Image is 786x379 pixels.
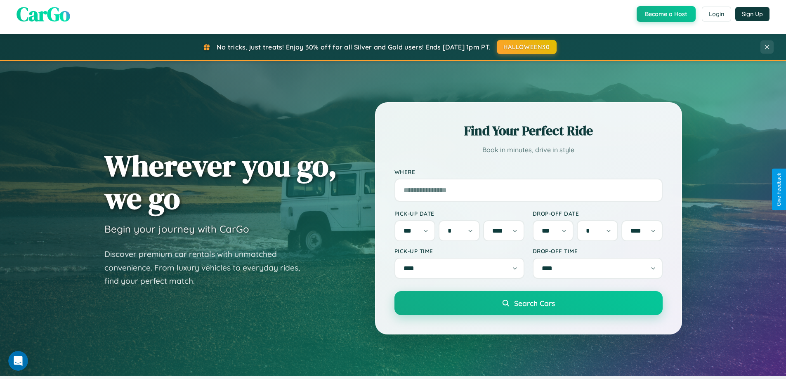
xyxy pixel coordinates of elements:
div: Give Feedback [776,173,782,206]
label: Pick-up Date [394,210,524,217]
span: Search Cars [514,299,555,308]
label: Where [394,168,663,175]
label: Drop-off Time [533,247,663,254]
h3: Begin your journey with CarGo [104,223,249,235]
span: No tricks, just treats! Enjoy 30% off for all Silver and Gold users! Ends [DATE] 1pm PT. [217,43,491,51]
button: Login [702,7,731,21]
p: Book in minutes, drive in style [394,144,663,156]
h2: Find Your Perfect Ride [394,122,663,140]
label: Drop-off Date [533,210,663,217]
iframe: Intercom live chat [8,351,28,371]
button: Become a Host [637,6,696,22]
button: Sign Up [735,7,769,21]
h1: Wherever you go, we go [104,149,337,214]
label: Pick-up Time [394,247,524,254]
button: HALLOWEEN30 [497,40,557,54]
span: CarGo [17,0,70,28]
button: Search Cars [394,291,663,315]
p: Discover premium car rentals with unmatched convenience. From luxury vehicles to everyday rides, ... [104,247,311,288]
